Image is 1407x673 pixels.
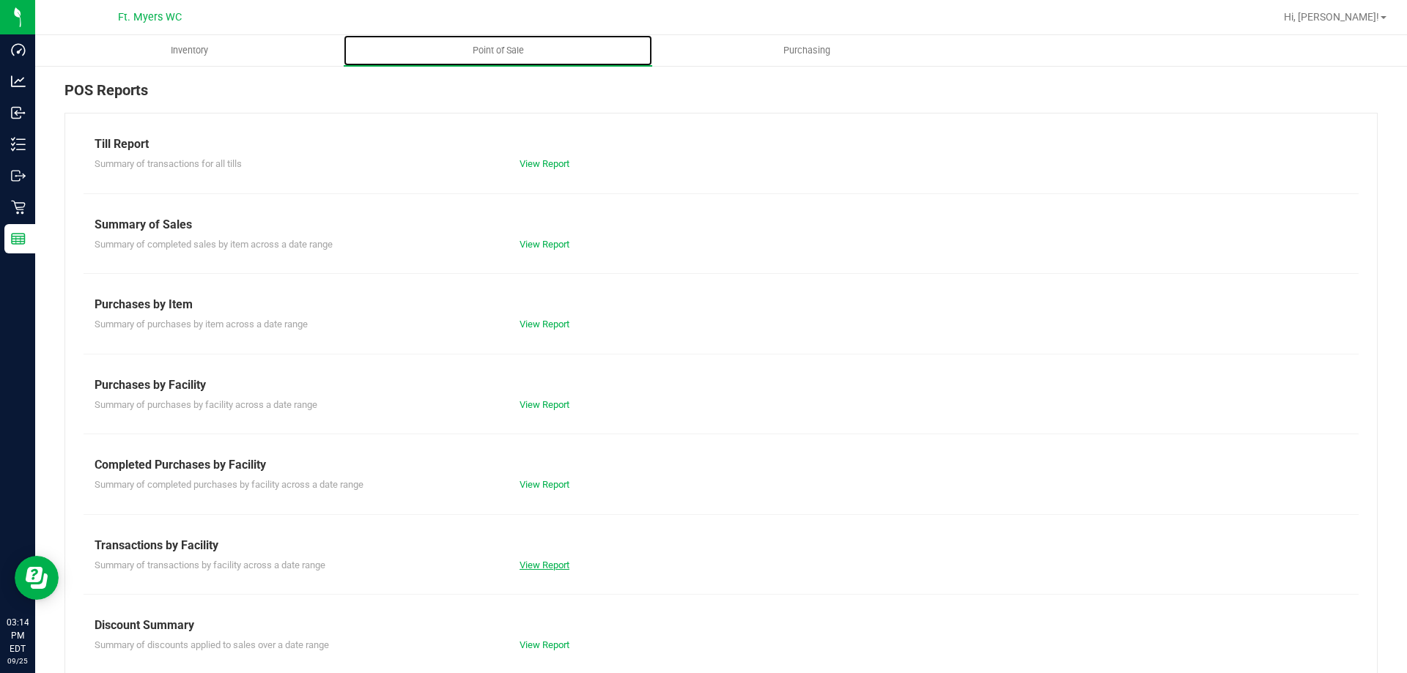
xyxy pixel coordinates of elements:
a: View Report [520,479,569,490]
p: 03:14 PM EDT [7,616,29,655]
div: Purchases by Item [95,296,1348,313]
inline-svg: Reports [11,231,26,246]
span: Summary of purchases by facility across a date range [95,399,317,410]
a: View Report [520,639,569,650]
div: Till Report [95,135,1348,153]
span: Summary of transactions for all tills [95,158,242,169]
a: View Report [520,239,569,250]
span: Summary of discounts applied to sales over a date range [95,639,329,650]
div: POS Reports [64,79,1378,113]
span: Ft. Myers WC [118,11,182,23]
span: Point of Sale [453,44,544,57]
a: Inventory [35,35,344,66]
inline-svg: Dashboard [11,42,26,57]
span: Summary of completed sales by item across a date range [95,239,333,250]
span: Inventory [151,44,228,57]
div: Discount Summary [95,617,1348,634]
inline-svg: Analytics [11,74,26,89]
span: Purchasing [764,44,850,57]
a: View Report [520,399,569,410]
a: View Report [520,319,569,330]
div: Completed Purchases by Facility [95,456,1348,474]
span: Hi, [PERSON_NAME]! [1284,11,1379,23]
p: 09/25 [7,655,29,666]
span: Summary of purchases by item across a date range [95,319,308,330]
div: Summary of Sales [95,216,1348,234]
inline-svg: Retail [11,200,26,215]
div: Purchases by Facility [95,376,1348,394]
span: Summary of transactions by facility across a date range [95,559,325,570]
inline-svg: Outbound [11,168,26,183]
a: View Report [520,559,569,570]
a: Purchasing [652,35,961,66]
a: View Report [520,158,569,169]
iframe: Resource center [15,556,59,600]
span: Summary of completed purchases by facility across a date range [95,479,363,490]
a: Point of Sale [344,35,652,66]
inline-svg: Inventory [11,137,26,152]
div: Transactions by Facility [95,537,1348,554]
inline-svg: Inbound [11,105,26,120]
